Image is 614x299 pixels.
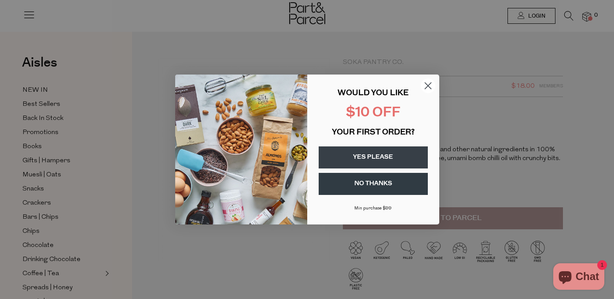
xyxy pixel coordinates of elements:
span: Min purchase $99 [354,206,392,211]
button: YES PLEASE [319,146,428,168]
inbox-online-store-chat: Shopify online store chat [551,263,607,292]
button: Close dialog [420,78,436,93]
span: $10 OFF [346,106,401,120]
span: WOULD YOU LIKE [338,90,408,97]
button: NO THANKS [319,173,428,195]
img: 43fba0fb-7538-40bc-babb-ffb1a4d097bc.jpeg [175,75,307,224]
span: YOUR FIRST ORDER? [332,129,415,137]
